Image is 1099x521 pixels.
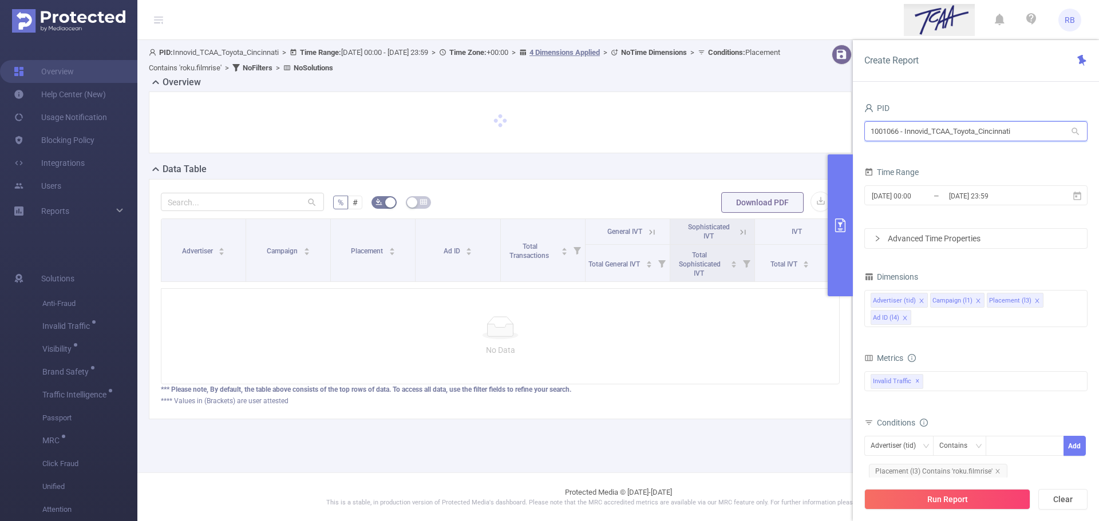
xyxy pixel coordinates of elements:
span: > [279,48,290,57]
p: No Data [171,344,830,356]
b: No Time Dimensions [621,48,687,57]
span: Metrics [864,353,903,363]
div: Sort [646,259,653,266]
b: Time Range: [300,48,341,57]
i: icon: right [874,235,881,242]
span: Invalid Traffic [871,374,923,389]
span: Brand Safety [42,368,93,376]
div: Placement (l3) [989,293,1031,308]
span: RB [1065,9,1075,31]
input: Start date [871,188,963,204]
div: Advertiser (tid) [871,436,924,455]
div: Sort [730,259,737,266]
i: icon: caret-up [561,246,567,249]
footer: Protected Media © [DATE]-[DATE] [137,472,1099,521]
a: Integrations [14,152,85,174]
span: Unified [42,475,137,498]
i: icon: info-circle [920,419,928,427]
i: icon: table [420,198,427,205]
b: PID: [159,48,173,57]
i: icon: caret-down [389,250,395,254]
li: Ad ID (l4) [871,310,911,325]
div: Advertiser (tid) [873,293,916,308]
i: icon: caret-up [219,246,225,249]
span: > [508,48,519,57]
p: This is a stable, in production version of Protected Media's dashboard. Please note that the MRC ... [166,498,1070,508]
div: Sort [465,246,472,253]
i: Filter menu [823,245,839,281]
span: Click Fraud [42,452,137,475]
div: Contains [939,436,975,455]
i: icon: caret-up [303,246,310,249]
i: icon: close [975,298,981,305]
img: Protected Media [12,9,125,33]
i: Filter menu [738,245,754,281]
div: *** Please note, By default, the table above consists of the top rows of data. To access all data... [161,384,840,395]
span: Visibility [42,345,76,353]
span: Placement [351,247,385,255]
b: No Solutions [294,63,333,72]
span: > [600,48,611,57]
h2: Overview [163,75,201,89]
a: Blocking Policy [14,129,94,152]
i: icon: user [149,49,159,56]
span: # [353,198,358,207]
i: icon: caret-up [389,246,395,249]
button: Run Report [864,489,1030,510]
input: End date [948,188,1041,204]
span: Advertiser [182,247,215,255]
span: Create Report [864,55,919,66]
i: icon: close [902,315,908,322]
span: % [338,198,343,207]
a: Reports [41,200,69,222]
b: Time Zone: [449,48,487,57]
span: > [272,63,283,72]
span: Anti-Fraud [42,292,137,315]
i: icon: down [923,443,930,451]
span: Conditions [877,418,928,427]
div: Sort [218,246,225,253]
input: Search... [161,193,324,211]
i: Filter menu [654,245,670,281]
i: icon: caret-down [303,250,310,254]
i: icon: caret-down [219,250,225,254]
span: PID [864,104,890,113]
div: Campaign (l1) [932,293,973,308]
a: Help Center (New) [14,83,106,106]
i: icon: down [975,443,982,451]
i: icon: close [919,298,924,305]
span: Ad ID [444,247,462,255]
button: Download PDF [721,192,804,213]
i: icon: caret-up [730,259,737,263]
span: Campaign [267,247,299,255]
i: icon: caret-up [466,246,472,249]
div: Ad ID (l4) [873,311,899,325]
i: icon: bg-colors [375,198,382,205]
span: > [428,48,439,57]
b: No Filters [243,63,272,72]
span: Placement (l3) Contains 'roku.filmrise' [869,464,1007,479]
a: Users [14,174,61,197]
span: Dimensions [864,272,918,281]
span: > [687,48,698,57]
span: Innovid_TCAA_Toyota_Cincinnati [DATE] 00:00 - [DATE] 23:59 +00:00 [149,48,780,72]
button: Add [1064,436,1086,456]
span: ✕ [915,375,920,388]
div: Sort [303,246,310,253]
span: Total IVT [770,260,799,268]
li: Placement (l3) [987,293,1043,308]
div: Sort [389,246,396,253]
a: Usage Notification [14,106,107,129]
div: icon: rightAdvanced Time Properties [865,229,1087,248]
span: Attention [42,498,137,521]
u: 4 Dimensions Applied [529,48,600,57]
li: Advertiser (tid) [871,293,928,308]
i: icon: user [864,104,873,113]
div: Sort [802,259,809,266]
li: Campaign (l1) [930,293,985,308]
b: Conditions : [708,48,745,57]
i: icon: caret-down [466,250,472,254]
i: Filter menu [569,219,585,281]
span: Total General IVT [588,260,642,268]
i: icon: caret-up [646,259,652,263]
